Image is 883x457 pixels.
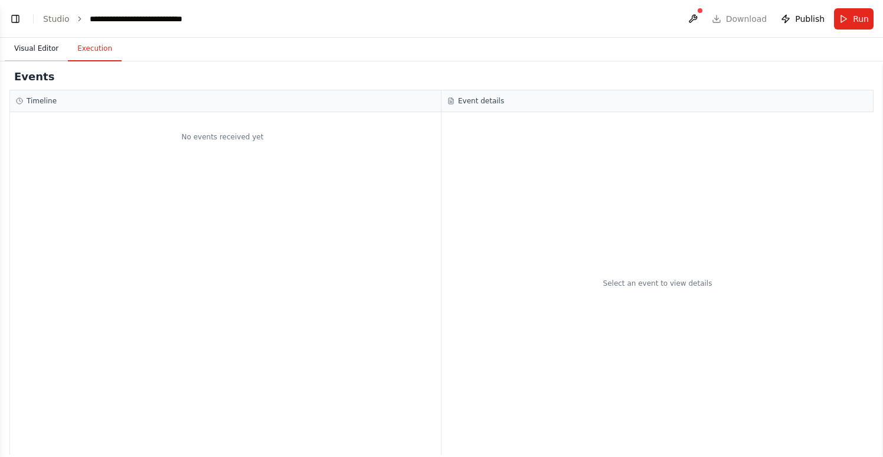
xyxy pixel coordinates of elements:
[27,96,57,106] h3: Timeline
[68,37,122,61] button: Execution
[795,13,825,25] span: Publish
[5,37,68,61] button: Visual Editor
[603,279,712,288] div: Select an event to view details
[834,8,874,30] button: Run
[7,11,24,27] button: Show left sidebar
[14,68,54,85] h2: Events
[776,8,829,30] button: Publish
[853,13,869,25] span: Run
[10,118,435,156] div: No events received yet
[43,13,221,25] nav: breadcrumb
[43,14,70,24] a: Studio
[458,96,504,106] h3: Event details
